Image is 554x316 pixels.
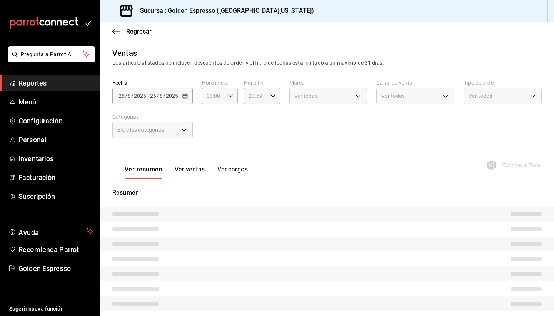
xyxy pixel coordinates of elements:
span: Inventarios [18,153,93,164]
span: Ver todos [381,92,405,100]
span: Suscripción [18,191,93,202]
input: -- [159,93,163,99]
div: navigation tabs [125,166,248,179]
button: Ver ventas [175,166,205,179]
span: Recomienda Parrot [18,244,93,255]
input: -- [118,93,125,99]
a: Pregunta a Parrot AI [5,56,95,64]
span: Pregunta a Parrot AI [21,50,83,59]
span: Sugerir nueva función [9,305,93,313]
label: Hora inicio [202,80,238,86]
label: Fecha [112,80,193,86]
span: - [147,93,149,99]
button: Ver cargos [217,166,248,179]
span: Ver todos [469,92,492,100]
span: Ver todas [294,92,318,100]
input: ---- [133,93,147,99]
label: Canal de venta [376,80,454,86]
span: / [131,93,133,99]
span: Menú [18,97,93,107]
div: Los artículos listados no incluyen descuentos de orden y el filtro de fechas está limitado a un m... [112,59,542,67]
button: Regresar [112,28,152,35]
label: Marca [289,80,367,86]
span: Reportes [18,78,93,88]
p: Resumen [112,188,542,197]
button: Pregunta a Parrot AI [8,46,95,62]
input: -- [127,93,131,99]
span: Ayuda [18,227,83,236]
label: Hora fin [244,80,280,86]
input: ---- [165,93,179,99]
span: / [125,93,127,99]
span: / [157,93,159,99]
h3: Sucursal: Golden Espresso ([GEOGRAPHIC_DATA][US_STATE]) [134,6,314,15]
button: open_drawer_menu [85,20,91,26]
label: Categorías [112,114,193,119]
span: Regresar [126,28,152,35]
span: Configuración [18,116,93,126]
div: Ventas [112,47,137,59]
span: Personal [18,134,93,145]
label: Tipo de orden [464,80,542,86]
span: Elige las categorías [117,126,164,134]
span: Facturación [18,172,93,183]
span: Golden Espresso [18,263,93,274]
input: -- [150,93,157,99]
span: / [163,93,165,99]
button: Ver resumen [125,166,162,179]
